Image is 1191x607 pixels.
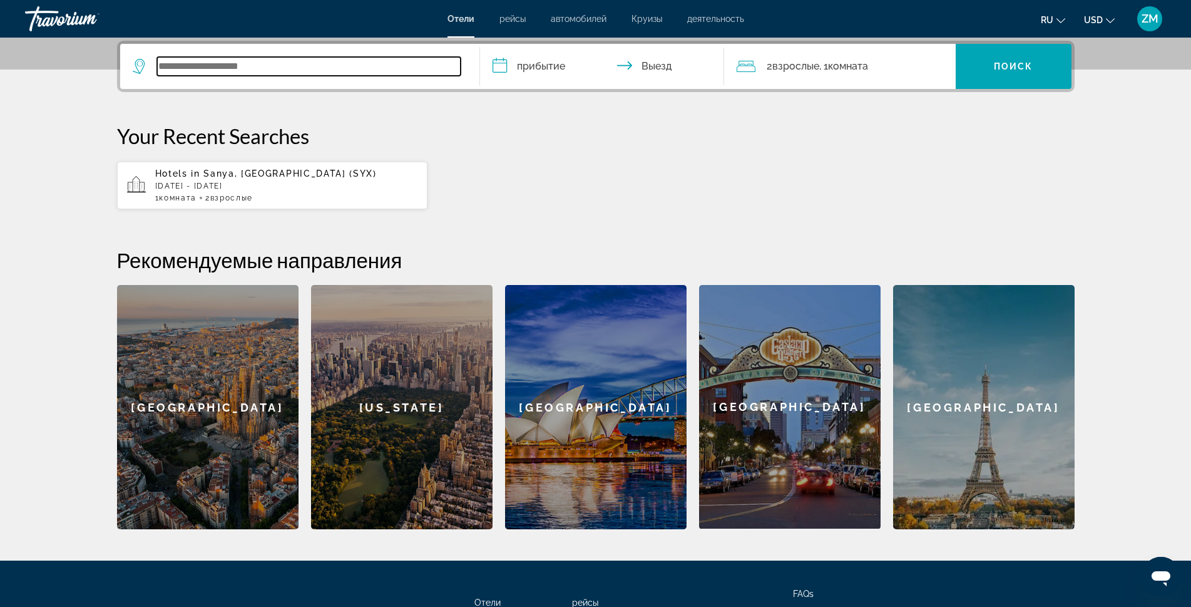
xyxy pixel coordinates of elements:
[724,44,956,89] button: Travelers: 2 adults, 0 children
[447,14,474,24] a: Отели
[203,169,376,179] span: Sanya, [GEOGRAPHIC_DATA] (SYX)
[551,14,606,24] a: автомобилей
[480,44,724,89] button: Check in and out dates
[505,285,687,529] a: [GEOGRAPHIC_DATA]
[155,194,197,202] span: 1
[1041,11,1065,29] button: Change language
[311,285,493,529] a: [US_STATE]
[828,60,868,72] span: Комната
[155,169,200,179] span: Hotels in
[772,60,819,72] span: Взрослые
[117,247,1075,272] h2: Рекомендуемые направления
[767,58,819,75] span: 2
[699,285,881,529] div: [GEOGRAPHIC_DATA]
[631,14,662,24] a: Круизы
[120,44,1071,89] div: Search widget
[1084,15,1103,25] span: USD
[205,194,253,202] span: 2
[956,44,1071,89] button: Поиск
[1133,6,1166,32] button: User Menu
[793,589,814,599] a: FAQs
[1141,557,1181,597] iframe: Кнопка запуска окна обмена сообщениями
[819,58,868,75] span: , 1
[687,14,744,24] a: деятельность
[25,3,150,35] a: Travorium
[699,285,881,529] a: [GEOGRAPHIC_DATA]
[1041,15,1053,25] span: ru
[155,182,418,190] p: [DATE] - [DATE]
[117,161,428,210] button: Hotels in Sanya, [GEOGRAPHIC_DATA] (SYX)[DATE] - [DATE]1Комната2Взрослые
[117,123,1075,148] p: Your Recent Searches
[1142,13,1158,25] span: ZM
[159,194,197,202] span: Комната
[1084,11,1115,29] button: Change currency
[210,194,253,202] span: Взрослые
[117,285,299,529] a: [GEOGRAPHIC_DATA]
[994,61,1033,71] span: Поиск
[499,14,526,24] a: рейсы
[893,285,1075,529] a: [GEOGRAPHIC_DATA]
